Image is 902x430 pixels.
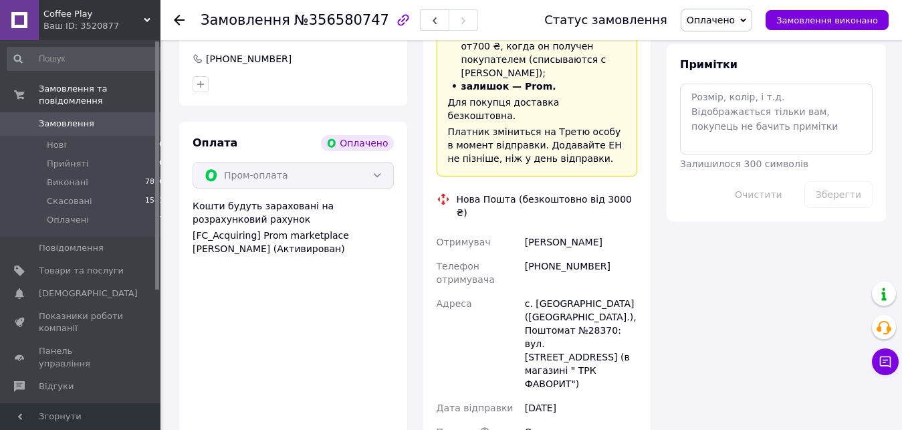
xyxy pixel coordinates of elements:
div: Платник зміниться на Третю особу в момент відправки. Додавайте ЕН не пізніше, ніж у день відправки. [448,125,627,165]
span: залишок — Prom. [461,81,556,92]
div: Оплачено [321,135,393,151]
span: Товари та послуги [39,265,124,277]
span: 7896 [145,177,164,189]
span: Замовлення виконано [776,15,878,25]
button: Чат з покупцем [872,348,899,375]
span: 0 [159,158,164,170]
button: Замовлення виконано [766,10,889,30]
span: Відгуки [39,381,74,393]
span: Показники роботи компанії [39,310,124,334]
li: , при заказе от 700 ₴ , когда он получен покупателем (списываются с [PERSON_NAME]); [448,26,627,80]
span: Замовлення [39,118,94,130]
span: 0 [159,139,164,151]
span: Отримувач [437,237,491,247]
span: Адреса [437,298,472,309]
span: Виконані [47,177,88,189]
div: Для покупця доставка безкоштовна. [448,96,627,122]
span: Нові [47,139,66,151]
span: Прийняті [47,158,88,170]
div: Кошти будуть зараховані на розрахунковий рахунок [193,199,394,255]
span: 1561 [145,195,164,207]
span: 7 [159,214,164,226]
span: №356580747 [294,12,389,28]
div: Статус замовлення [544,13,667,27]
span: Залишилося 300 символів [680,158,808,169]
span: Замовлення [201,12,290,28]
span: Дата відправки [437,403,514,413]
span: Coffee Play [43,8,144,20]
div: [PERSON_NAME] [522,230,640,254]
div: [PHONE_NUMBER] [522,254,640,292]
div: Нова Пошта (безкоштовно від 3000 ₴) [453,193,641,219]
div: [PHONE_NUMBER] [205,52,293,66]
div: Ваш ID: 3520877 [43,20,160,32]
span: Примітки [680,58,738,71]
div: Повернутися назад [174,13,185,27]
span: Телефон отримувача [437,261,495,285]
span: Оплата [193,136,237,149]
span: Повідомлення [39,242,104,254]
div: с. [GEOGRAPHIC_DATA] ([GEOGRAPHIC_DATA].), Поштомат №28370: вул. [STREET_ADDRESS] (в магазині " Т... [522,292,640,396]
span: Скасовані [47,195,92,207]
span: Панель управління [39,345,124,369]
span: Замовлення та повідомлення [39,83,160,107]
input: Пошук [7,47,165,71]
span: Оплачені [47,214,89,226]
div: [DATE] [522,396,640,420]
span: Оплачено [687,15,735,25]
span: [DEMOGRAPHIC_DATA] [39,288,138,300]
div: [FC_Acquiring] Prom marketplace [PERSON_NAME] (Активирован) [193,229,394,255]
